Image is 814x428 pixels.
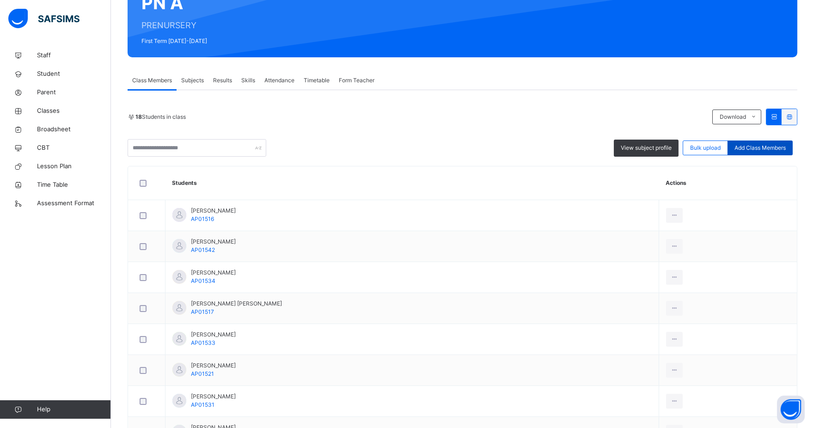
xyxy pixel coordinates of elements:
span: AP01534 [191,277,215,284]
span: [PERSON_NAME] [191,269,236,277]
span: AP01521 [191,370,214,377]
span: Bulk upload [690,144,721,152]
span: [PERSON_NAME] [191,392,236,401]
span: AP01533 [191,339,215,346]
th: Actions [659,166,797,200]
span: Form Teacher [339,76,374,85]
span: Staff [37,51,111,60]
span: [PERSON_NAME] [191,361,236,370]
span: Broadsheet [37,125,111,134]
span: Lesson Plan [37,162,111,171]
span: Subjects [181,76,204,85]
th: Students [165,166,659,200]
span: Assessment Format [37,199,111,208]
span: [PERSON_NAME] [PERSON_NAME] [191,300,282,308]
span: Parent [37,88,111,97]
span: Student [37,69,111,79]
span: AP01517 [191,308,214,315]
span: Skills [241,76,255,85]
img: safsims [8,9,80,28]
span: Classes [37,106,111,116]
span: View subject profile [621,144,672,152]
span: [PERSON_NAME] [191,330,236,339]
span: [PERSON_NAME] [191,238,236,246]
span: CBT [37,143,111,153]
span: AP01531 [191,401,214,408]
span: [PERSON_NAME] [191,207,236,215]
span: Time Table [37,180,111,190]
span: Attendance [264,76,294,85]
span: Help [37,405,110,414]
span: Results [213,76,232,85]
span: AP01516 [191,215,214,222]
span: AP01542 [191,246,215,253]
span: Download [720,113,746,121]
span: Add Class Members [734,144,786,152]
span: Students in class [135,113,186,121]
span: Timetable [304,76,330,85]
b: 18 [135,113,142,120]
span: Class Members [132,76,172,85]
button: Open asap [777,396,805,423]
